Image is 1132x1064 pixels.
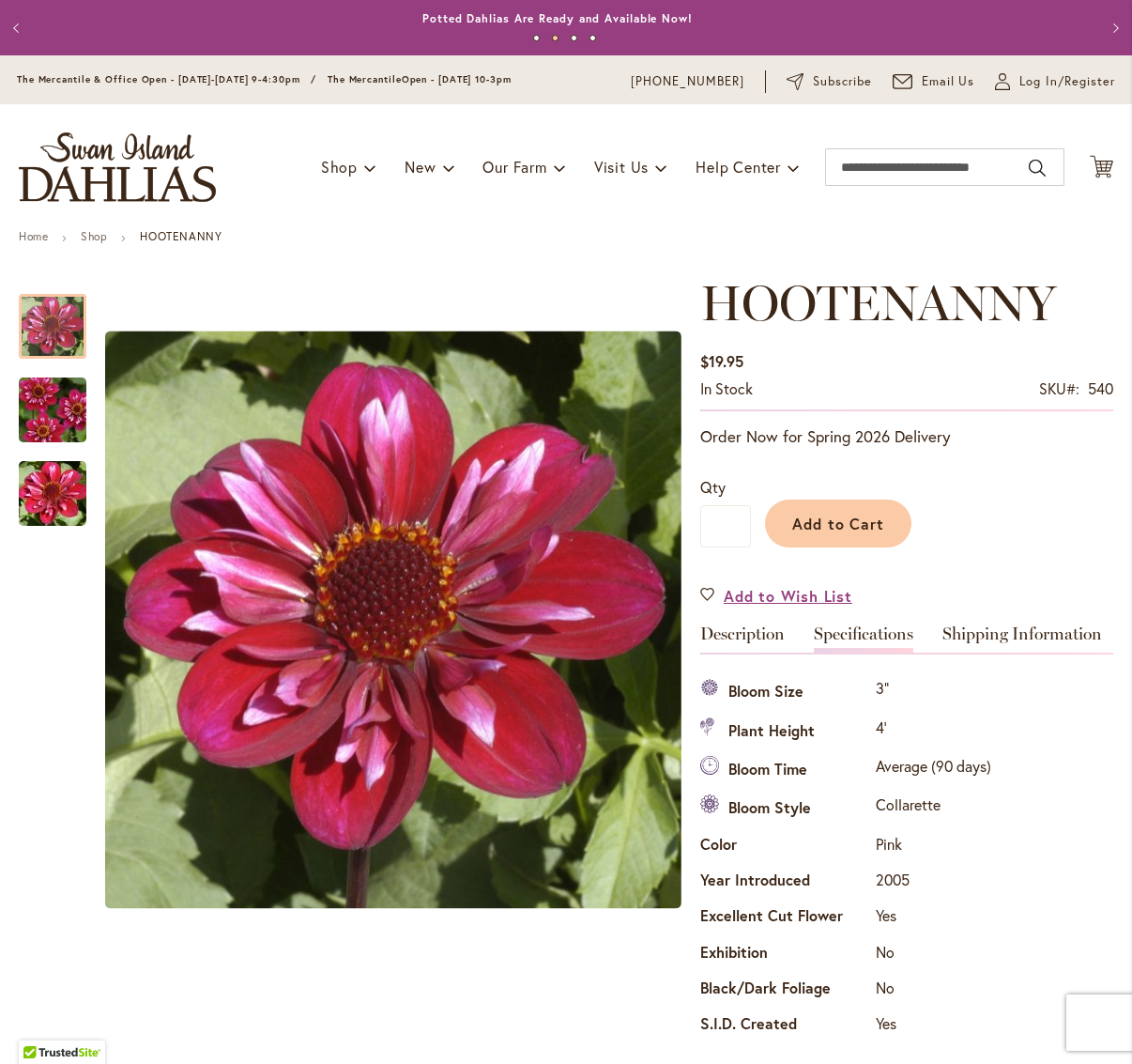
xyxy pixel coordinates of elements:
span: The Mercantile & Office Open - [DATE]-[DATE] 9-4:30pm / The Mercantile [17,73,402,85]
button: 1 of 4 [533,35,540,41]
span: Shop [321,157,358,177]
button: 4 of 4 [589,35,596,41]
span: Qty [700,477,726,497]
a: Subscribe [787,72,872,91]
th: Bloom Size [700,673,871,712]
td: Collarette [871,790,996,828]
span: In stock [700,378,753,398]
div: Detailed Product Info [700,625,1113,1044]
td: No [871,936,996,972]
span: Our Farm [482,157,546,177]
th: Bloom Style [700,790,871,828]
span: Help Center [696,157,781,177]
div: Availability [700,378,753,400]
button: 3 of 4 [571,35,577,41]
strong: SKU [1039,378,1079,398]
a: Description [700,625,785,653]
span: HOOTENANNY [700,273,1056,332]
button: Add to Cart [765,500,911,547]
div: HOOTENANNY [19,442,86,526]
img: HOOTENANNY [105,332,681,909]
a: store logo [19,132,216,202]
th: Year Introduced [700,865,871,901]
a: Shop [81,229,107,243]
span: Subscribe [813,72,872,91]
div: 540 [1088,378,1113,400]
div: HOOTENANNY [19,359,105,442]
div: HOOTENANNY [105,275,681,964]
td: 3" [871,673,996,712]
span: Open - [DATE] 10-3pm [402,73,512,85]
a: Shipping Information [942,625,1102,653]
span: New [405,157,436,177]
td: 2005 [871,865,996,901]
a: [PHONE_NUMBER] [631,72,744,91]
button: Next [1094,9,1132,47]
div: HOOTENANNYHOOTENANNYHOOTENANNY [105,275,681,964]
th: Excellent Cut Flower [700,901,871,936]
th: Bloom Time [700,751,871,790]
td: Yes [871,1009,996,1044]
td: Pink [871,828,996,864]
th: S.I.D. Created [700,1009,871,1044]
button: 2 of 4 [552,35,558,41]
span: Log In/Register [1019,72,1115,91]
th: Plant Height [700,712,871,750]
div: Product Images [105,275,768,964]
th: Black/Dark Foliage [700,973,871,1009]
td: No [871,973,996,1009]
span: Add to Cart [792,514,885,533]
th: Color [700,828,871,864]
a: Specifications [814,625,913,653]
span: $19.95 [700,351,743,371]
th: Exhibition [700,936,871,972]
p: Order Now for Spring 2026 Delivery [700,425,1113,448]
a: Home [19,229,48,243]
iframe: Launch Accessibility Center [14,997,67,1050]
strong: HOOTENANNY [140,229,222,243]
span: Email Us [922,72,975,91]
a: Add to Wish List [700,585,852,607]
div: HOOTENANNY [19,275,105,359]
a: Email Us [893,72,975,91]
td: Average (90 days) [871,751,996,790]
td: 4' [871,712,996,750]
a: Potted Dahlias Are Ready and Available Now! [422,11,693,25]
span: Add to Wish List [724,585,852,607]
span: Visit Us [594,157,649,177]
a: Log In/Register [995,72,1115,91]
td: Yes [871,901,996,936]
